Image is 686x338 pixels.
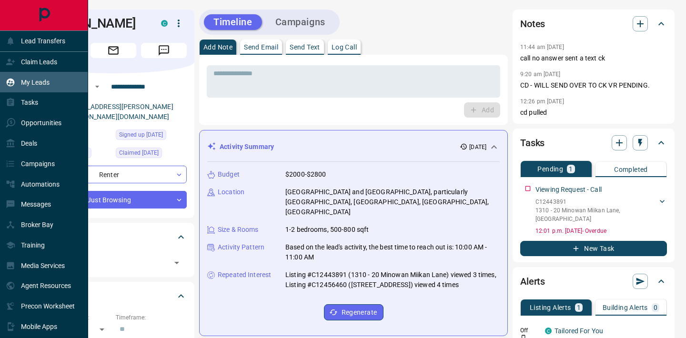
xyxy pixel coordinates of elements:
p: 1 [577,304,581,311]
p: Send Email [244,44,278,50]
a: Tailored For You [555,327,603,335]
p: Based on the lead's activity, the best time to reach out is: 10:00 AM - 11:00 AM [285,242,500,262]
div: condos.ca [545,328,552,334]
p: C12443891 [535,198,657,206]
p: Activity Summary [220,142,274,152]
div: Renter [40,166,187,183]
p: call no answer sent a text ck [520,53,667,63]
p: Activity Pattern [218,242,264,252]
p: 12:26 pm [DATE] [520,98,564,105]
p: Location [218,187,244,197]
h2: Alerts [520,274,545,289]
p: 11:44 am [DATE] [520,44,564,50]
p: Off [520,326,539,335]
span: Message [141,43,187,58]
div: Mon Oct 13 2025 [116,148,187,161]
span: Email [91,43,136,58]
a: [EMAIL_ADDRESS][PERSON_NAME][PERSON_NAME][DOMAIN_NAME] [66,103,173,120]
p: [DATE] [469,143,486,151]
p: cd pulled [520,108,667,118]
p: Pending [537,166,563,172]
h2: Notes [520,16,545,31]
div: condos.ca [161,20,168,27]
div: Criteria [40,285,187,308]
div: Alerts [520,270,667,293]
p: Building Alerts [603,304,648,311]
p: Listing #C12443891 (1310 - 20 Minowan Miikan Lane) viewed 3 times, Listing #C12456460 ([STREET_AD... [285,270,500,290]
div: Notes [520,12,667,35]
button: Timeline [204,14,262,30]
p: Budget [218,169,240,179]
button: Open [170,256,183,269]
button: Campaigns [266,14,335,30]
div: Mon Apr 05 2021 [116,129,187,143]
p: 9:20 am [DATE] [520,71,561,78]
p: Listing Alerts [530,304,571,311]
div: Just Browsing [40,191,187,209]
button: Open [91,81,103,92]
p: Repeated Interest [218,270,271,280]
p: Log Call [332,44,357,50]
div: C124438911310 - 20 Minowan Miikan Lane,[GEOGRAPHIC_DATA] [535,196,667,225]
span: Claimed [DATE] [119,148,159,158]
p: 1310 - 20 Minowan Miikan Lane , [GEOGRAPHIC_DATA] [535,206,657,223]
div: Activity Summary[DATE] [207,138,500,156]
p: Timeframe: [116,313,187,322]
button: Regenerate [324,304,383,320]
p: Size & Rooms [218,225,259,235]
p: 1-2 bedrooms, 500-800 sqft [285,225,369,235]
h1: [PERSON_NAME] [40,16,147,31]
p: 12:01 p.m. [DATE] - Overdue [535,227,667,235]
p: 1 [569,166,573,172]
p: [GEOGRAPHIC_DATA] and [GEOGRAPHIC_DATA], particularly [GEOGRAPHIC_DATA], [GEOGRAPHIC_DATA], [GEOG... [285,187,500,217]
p: Completed [614,166,648,173]
p: $2000-$2800 [285,169,326,179]
p: Viewing Request - Call [535,185,602,195]
h2: Tasks [520,135,545,150]
div: Tasks [520,131,667,154]
div: Tags [40,226,187,249]
p: Add Note [203,44,232,50]
p: Send Text [290,44,320,50]
span: Signed up [DATE] [119,130,163,139]
button: New Task [520,241,667,256]
p: 0 [654,304,657,311]
p: CD - WILL SEND OVER TO CK VR PENDING. [520,80,667,90]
